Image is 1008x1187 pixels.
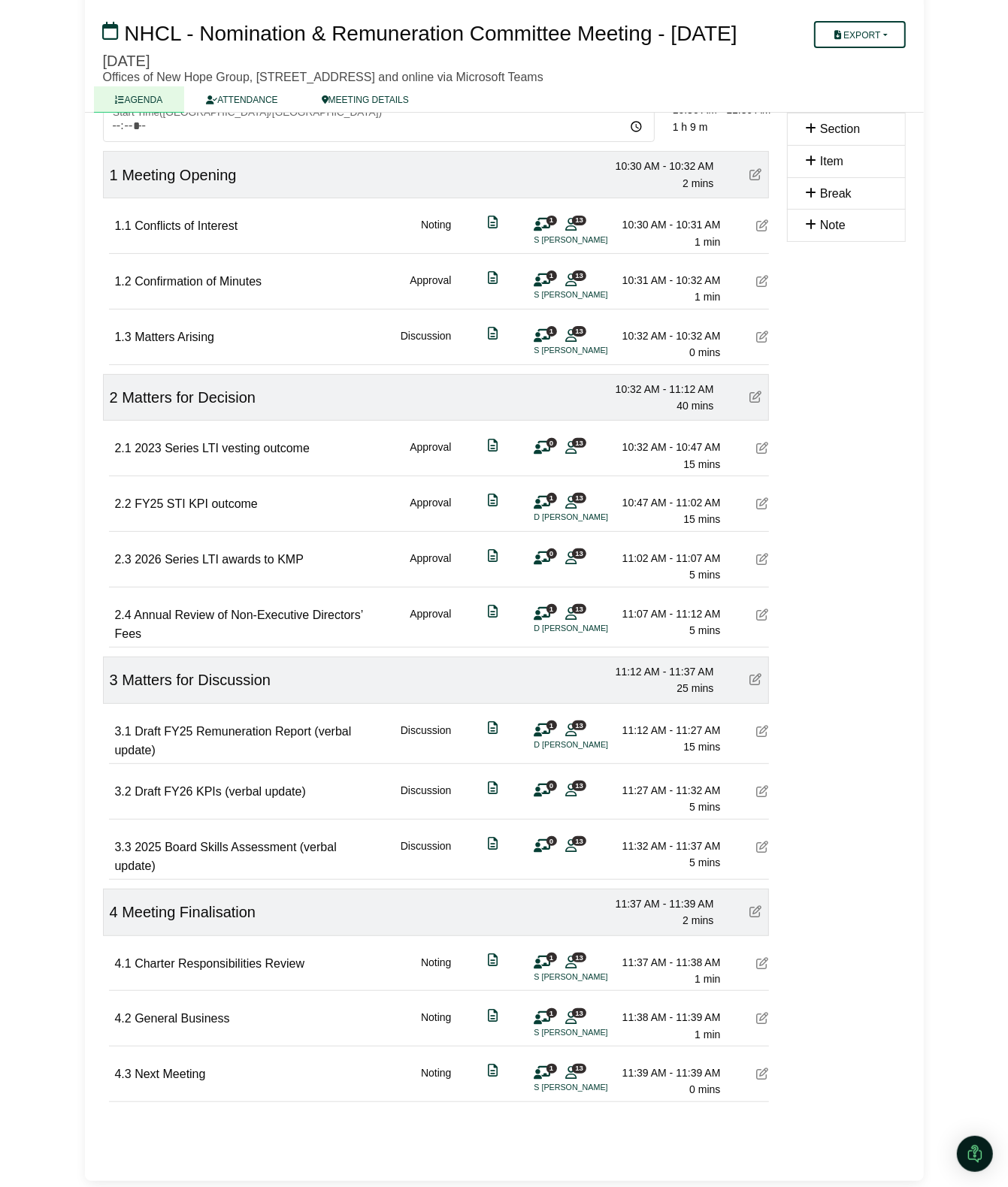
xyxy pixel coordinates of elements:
span: Draft FY26 KPIs (verbal update) [135,785,306,798]
span: 1 [546,1008,557,1018]
a: MEETING DETAILS [300,86,431,113]
span: 4.1 [115,957,132,970]
span: 2.1 [115,442,132,455]
div: [DATE] [103,52,150,70]
div: 10:32 AM - 10:47 AM [616,439,721,455]
span: 1 min [695,973,720,985]
li: S [PERSON_NAME] [534,1081,647,1094]
span: 1 [546,270,557,280]
span: 3.3 [115,841,132,853]
span: Note [820,219,846,231]
span: 2.3 [115,553,132,566]
div: 11:37 AM - 11:39 AM [609,896,714,912]
span: 1 min [695,236,720,248]
span: 25 mins [677,682,713,694]
span: 2 mins [683,177,713,189]
span: 1 [546,1064,557,1074]
span: 13 [572,1008,586,1018]
span: Matters for Discussion [122,672,271,688]
span: Conflicts of Interest [135,219,238,232]
span: Confirmation of Minutes [135,275,262,288]
div: Noting [421,1009,451,1043]
div: Discussion [401,782,452,816]
div: Noting [421,216,451,250]
div: 11:27 AM - 11:32 AM [616,782,721,799]
span: Item [820,155,843,168]
div: Approval [410,550,451,584]
div: Open Intercom Messenger [957,1136,993,1172]
span: 13 [572,604,586,614]
span: 3.2 [115,785,132,798]
div: 11:32 AM - 11:37 AM [616,838,721,854]
span: Next Meeting [135,1068,205,1080]
span: 0 [546,836,557,846]
div: Noting [421,954,451,988]
div: 10:32 AM - 11:12 AM [609,381,714,397]
span: Meeting Opening [122,167,236,183]
span: Section [820,122,860,135]
span: 2.2 [115,497,132,510]
div: 10:30 AM - 10:31 AM [616,216,721,233]
span: 0 [546,781,557,790]
div: Approval [410,439,451,473]
div: Noting [421,1065,451,1098]
span: 2.4 [115,609,132,621]
li: S [PERSON_NAME] [534,288,647,301]
span: 1 min [695,1028,720,1041]
span: 4 [110,904,118,920]
span: 1.2 [115,275,132,288]
span: 13 [572,953,586,962]
li: S [PERSON_NAME] [534,234,647,246]
span: 0 mins [689,1083,720,1095]
a: ATTENDANCE [184,86,299,113]
span: 15 mins [683,513,720,525]
span: 1 [110,167,118,183]
span: 5 mins [689,624,720,636]
span: 13 [572,326,586,336]
div: 11:02 AM - 11:07 AM [616,550,721,566]
div: Discussion [401,838,452,876]
div: 10:30 AM - 10:32 AM [609,158,714,174]
div: 11:12 AM - 11:27 AM [616,722,721,738]
div: 10:47 AM - 11:02 AM [616,494,721,511]
li: S [PERSON_NAME] [534,1026,647,1039]
span: 1 [546,326,557,336]
span: 0 [546,438,557,448]
span: 1 [546,216,557,225]
span: 2 mins [683,914,713,926]
span: 13 [572,216,586,225]
span: 5 mins [689,856,720,868]
li: D [PERSON_NAME] [534,738,647,751]
span: 3 [110,672,118,688]
span: NHCL - Nomination & Remuneration Committee Meeting - [DATE] [124,22,737,45]
div: Approval [410,606,451,644]
span: 5 mins [689,801,720,813]
span: 4.3 [115,1068,132,1080]
div: 11:07 AM - 11:12 AM [616,606,721,622]
span: 13 [572,720,586,730]
div: Approval [410,494,451,528]
li: S [PERSON_NAME] [534,344,647,357]
div: Discussion [401,328,452,361]
li: D [PERSON_NAME] [534,511,647,524]
span: 0 mins [689,346,720,358]
span: 1 [546,493,557,503]
span: 3.1 [115,725,132,738]
span: 13 [572,548,586,558]
div: 11:37 AM - 11:38 AM [616,954,721,971]
button: Export [814,21,905,48]
li: D [PERSON_NAME] [534,622,647,635]
span: Draft FY25 Remuneration Report (verbal update) [115,725,352,757]
span: Offices of New Hope Group, [STREET_ADDRESS] and online via Microsoft Teams [103,71,543,83]
span: 1 [546,953,557,962]
span: 2023 Series LTI vesting outcome [135,442,310,455]
span: Charter Responsibilities Review [135,957,304,970]
span: FY25 STI KPI outcome [135,497,258,510]
div: Approval [410,272,451,306]
span: 1 h 9 m [673,121,708,133]
span: 5 mins [689,569,720,581]
span: 1 [546,720,557,730]
span: General Business [135,1012,229,1025]
span: 2026 Series LTI awards to KMP [135,553,304,566]
span: 1.1 [115,219,132,232]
